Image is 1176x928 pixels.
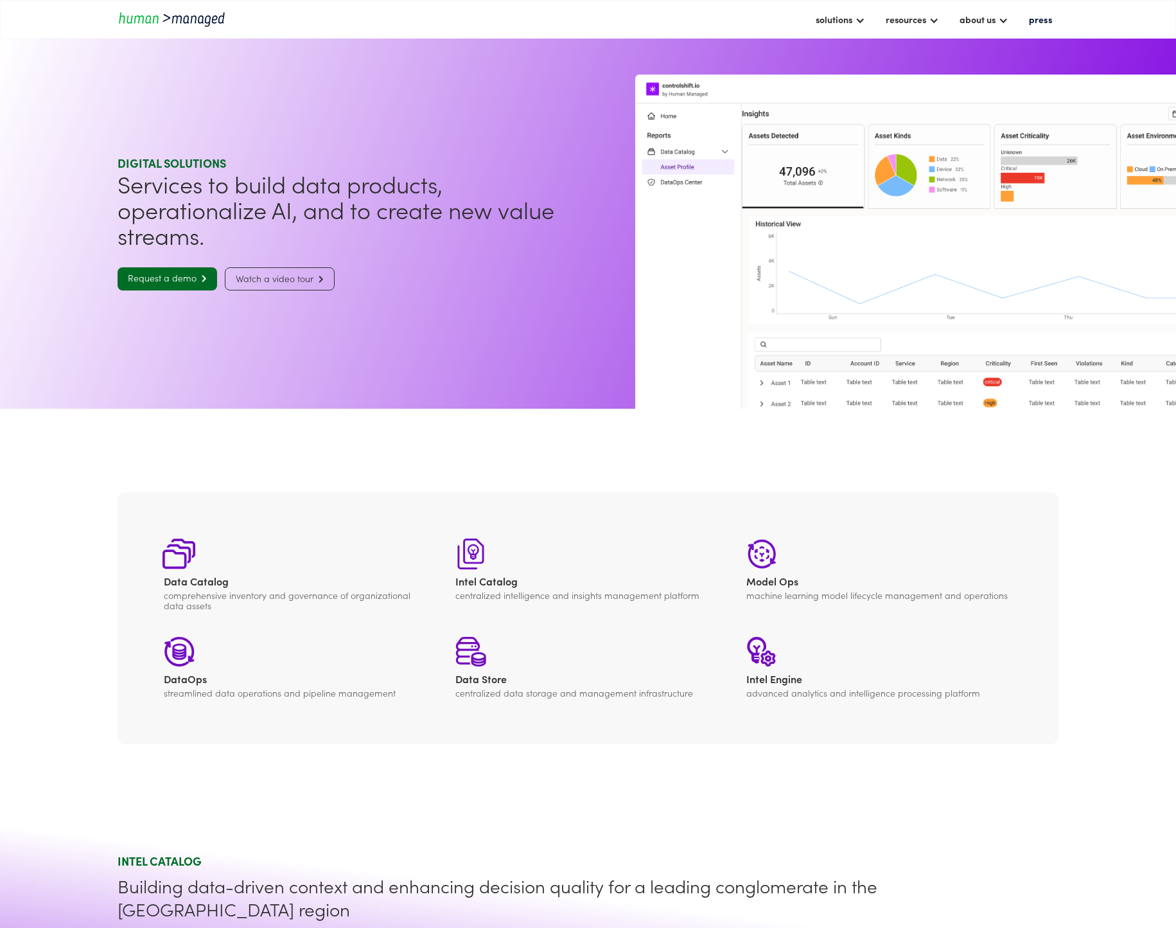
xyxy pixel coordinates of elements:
[455,636,721,698] a: Data Storecentralized data storage and management infrastructure
[746,688,1012,698] div: advanced analytics and intelligence processing platform
[746,539,1012,611] a: Model Opsmachine learning model lifecycle management and operations
[1022,8,1058,30] a: press
[455,688,721,698] div: centralized data storage and management infrastructure
[118,267,217,290] a: Request a demo
[746,636,1012,698] a: Intel Engineadvanced analytics and intelligence processing platform
[164,688,429,698] div: streamlined data operations and pipeline management
[746,672,1012,685] div: Intel Engine
[118,156,583,171] div: Digital SOLUTIONS
[746,590,1012,600] div: machine learning model lifecycle management and operations
[455,672,721,685] div: Data Store
[455,539,721,611] a: Intel Catalogcentralized intelligence and insights management platform
[313,275,324,283] span: 
[164,636,429,698] a: DataOpsstreamlined data operations and pipeline management
[164,672,429,685] div: DataOps
[960,12,996,27] div: about us
[746,575,1012,587] div: Model Ops
[164,590,429,611] div: comprehensive inventory and governance of organizational data assets
[164,539,429,611] a: Data Catalogcomprehensive inventory and governance of organizational data assets
[886,12,926,27] div: resources
[816,12,852,27] div: solutions
[118,853,1058,869] div: intel catalog
[455,575,721,587] div: Intel Catalog
[118,874,1058,920] div: Building data-driven context and enhancing decision quality for a leading conglomerate in the [GE...
[455,590,721,600] div: centralized intelligence and insights management platform
[197,274,207,283] span: 
[225,267,335,290] a: Watch a video tour
[164,575,429,587] div: Data Catalog
[118,171,583,248] h1: Services to build data products, operationalize AI, and to create new value streams.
